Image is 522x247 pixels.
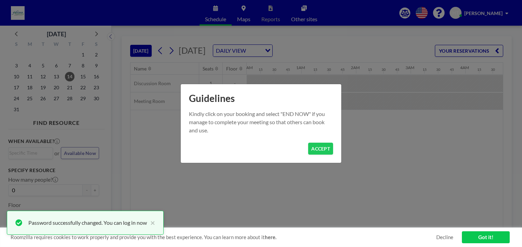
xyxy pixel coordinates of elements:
[436,234,453,240] a: Decline
[181,84,341,110] h1: Guidelines
[462,231,510,243] a: Got it!
[28,219,147,227] div: Password successfully changed. You can log in now
[308,143,333,155] button: ACCEPT
[189,110,333,134] p: Kindly click on your booking and select "END NOW" if you manage to complete your meeting so that ...
[11,234,436,240] span: Roomzilla requires cookies to work properly and provide you with the best experience. You can lea...
[147,219,155,227] button: close
[265,234,276,240] a: here.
